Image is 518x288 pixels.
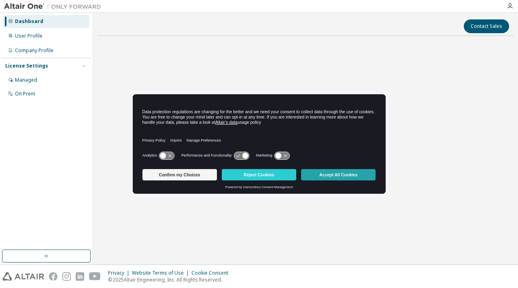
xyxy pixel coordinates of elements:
[191,270,233,276] div: Cookie Consent
[49,272,57,281] img: facebook.svg
[89,272,101,281] img: youtube.svg
[132,270,191,276] div: Website Terms of Use
[4,2,105,11] img: Altair One
[15,77,37,83] div: Managed
[108,276,233,283] p: © 2025 Altair Engineering, Inc. All Rights Reserved.
[108,270,132,276] div: Privacy
[15,91,35,97] div: On Prem
[464,19,509,33] button: Contact Sales
[5,63,48,69] div: License Settings
[62,272,71,281] img: instagram.svg
[15,33,42,39] div: User Profile
[15,18,43,25] div: Dashboard
[15,47,53,54] div: Company Profile
[76,272,84,281] img: linkedin.svg
[2,272,44,281] img: altair_logo.svg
